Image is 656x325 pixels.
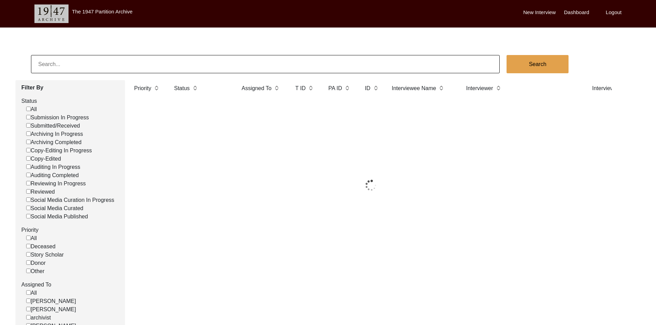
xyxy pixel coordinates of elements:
[26,156,31,161] input: Copy-Edited
[26,163,80,171] label: Auditing In Progress
[26,307,31,311] input: [PERSON_NAME]
[26,188,55,196] label: Reviewed
[192,84,197,92] img: sort-button.png
[26,189,31,194] input: Reviewed
[345,84,350,92] img: sort-button.png
[26,196,114,204] label: Social Media Curation In Progress
[26,260,31,265] input: Donor
[523,9,556,17] label: New Interview
[26,204,83,213] label: Social Media Curated
[26,105,37,113] label: All
[26,138,82,147] label: Archiving Completed
[26,299,31,303] input: [PERSON_NAME]
[26,107,31,111] input: All
[26,242,55,251] label: Deceased
[26,148,31,152] input: Copy-Editing In Progress
[26,123,31,128] input: Submitted/Received
[134,84,152,93] label: Priority
[26,305,76,314] label: [PERSON_NAME]
[26,267,44,275] label: Other
[242,84,272,93] label: Assigned To
[26,140,31,144] input: Archiving Completed
[26,214,31,218] input: Social Media Published
[308,84,313,92] img: sort-button.png
[345,168,397,203] img: 1*9EBHIOzhE1XfMYoKz1JcsQ.gif
[26,314,51,322] label: archivist
[26,236,31,240] input: All
[26,181,31,185] input: Reviewing In Progress
[392,84,436,93] label: Interviewee Name
[26,234,37,242] label: All
[274,84,279,92] img: sort-button.png
[26,297,76,305] label: [PERSON_NAME]
[606,9,622,17] label: Logout
[26,244,31,248] input: Deceased
[26,290,31,295] input: All
[564,9,589,17] label: Dashboard
[26,251,64,259] label: Story Scholar
[72,9,133,14] label: The 1947 Partition Archive
[21,281,120,289] label: Assigned To
[26,131,31,136] input: Archiving In Progress
[26,155,61,163] label: Copy-Edited
[26,315,31,319] input: archivist
[496,84,501,92] img: sort-button.png
[26,259,46,267] label: Donor
[466,84,493,93] label: Interviewer
[26,213,88,221] label: Social Media Published
[31,55,500,73] input: Search...
[26,122,80,130] label: Submitted/Received
[21,226,120,234] label: Priority
[26,173,31,177] input: Auditing Completed
[26,206,31,210] input: Social Media Curated
[26,252,31,257] input: Story Scholar
[26,171,79,180] label: Auditing Completed
[26,113,89,122] label: Submission In Progress
[373,84,378,92] img: sort-button.png
[26,115,31,119] input: Submission In Progress
[26,269,31,273] input: Other
[365,84,371,93] label: ID
[507,55,569,73] button: Search
[174,84,190,93] label: Status
[26,164,31,169] input: Auditing In Progress
[26,130,83,138] label: Archiving In Progress
[34,4,69,23] img: header-logo.png
[21,97,120,105] label: Status
[439,84,444,92] img: sort-button.png
[26,180,86,188] label: Reviewing In Progress
[295,84,306,93] label: T ID
[26,147,92,155] label: Copy-Editing In Progress
[26,289,37,297] label: All
[26,197,31,202] input: Social Media Curation In Progress
[329,84,342,93] label: PA ID
[154,84,159,92] img: sort-button.png
[21,84,120,92] label: Filter By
